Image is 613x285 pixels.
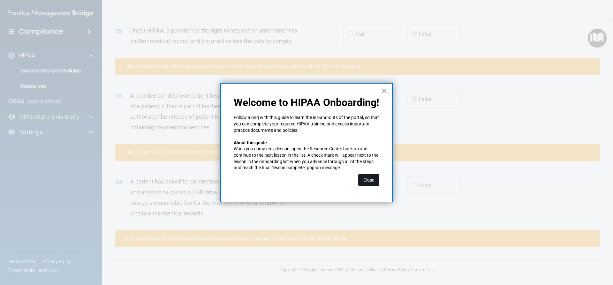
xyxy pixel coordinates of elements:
button: Close [381,86,387,96]
strong: About this guide [234,140,267,145]
p: Welcome to HIPAA Onboarding! [234,96,379,109]
p: Follow along with this guide to learn the ins-and-outs of the portal, so that you can complete yo... [234,115,379,133]
p: When you complete a lesson, open the Resource Center back up and continue to the next lesson in t... [234,146,379,171]
button: Close [358,174,379,186]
